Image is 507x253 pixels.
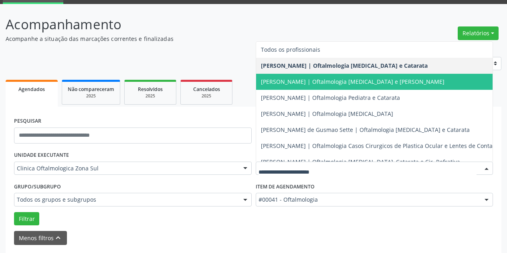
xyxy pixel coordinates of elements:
span: [PERSON_NAME] de Gusmao Sette | Oftalmologia [MEDICAL_DATA] e Catarata [261,126,470,134]
p: Acompanhe a situação das marcações correntes e finalizadas [6,34,353,43]
span: Clinica Oftalmologica Zona Sul [17,164,235,172]
span: [PERSON_NAME] | Oftalmologia [MEDICAL_DATA] e Catarata [261,62,428,69]
button: Filtrar [14,212,39,226]
span: [PERSON_NAME] | Oftalmologia [MEDICAL_DATA] [261,110,393,117]
span: [PERSON_NAME] | Oftalmologia [MEDICAL_DATA] e [PERSON_NAME] [261,78,444,85]
label: UNIDADE EXECUTANTE [14,149,69,162]
span: [PERSON_NAME] | Oftalmologia Casos Cirurgicos de Plastica Ocular e Lentes de Contato [261,142,498,150]
div: 2025 [130,93,170,99]
label: Grupo/Subgrupo [14,180,61,193]
span: Não compareceram [68,86,114,93]
span: Agendados [18,86,45,93]
p: Acompanhamento [6,14,353,34]
label: PESQUISAR [14,115,41,128]
span: Todos os profissionais [261,46,320,53]
span: Todos os grupos e subgrupos [17,196,235,204]
label: Item de agendamento [256,180,315,193]
div: 2025 [68,93,114,99]
span: [PERSON_NAME] | Oftalmologia Pediatra e Catarata [261,94,400,101]
span: [PERSON_NAME] | Oftalmologia [MEDICAL_DATA], Catarata e Cir. Refrativa [261,158,460,166]
div: 2025 [186,93,226,99]
span: Cancelados [193,86,220,93]
span: #00041 - Oftalmologia [259,196,477,204]
button: Relatórios [458,26,499,40]
i: keyboard_arrow_up [54,233,63,242]
span: Resolvidos [138,86,163,93]
button: Menos filtroskeyboard_arrow_up [14,231,67,245]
